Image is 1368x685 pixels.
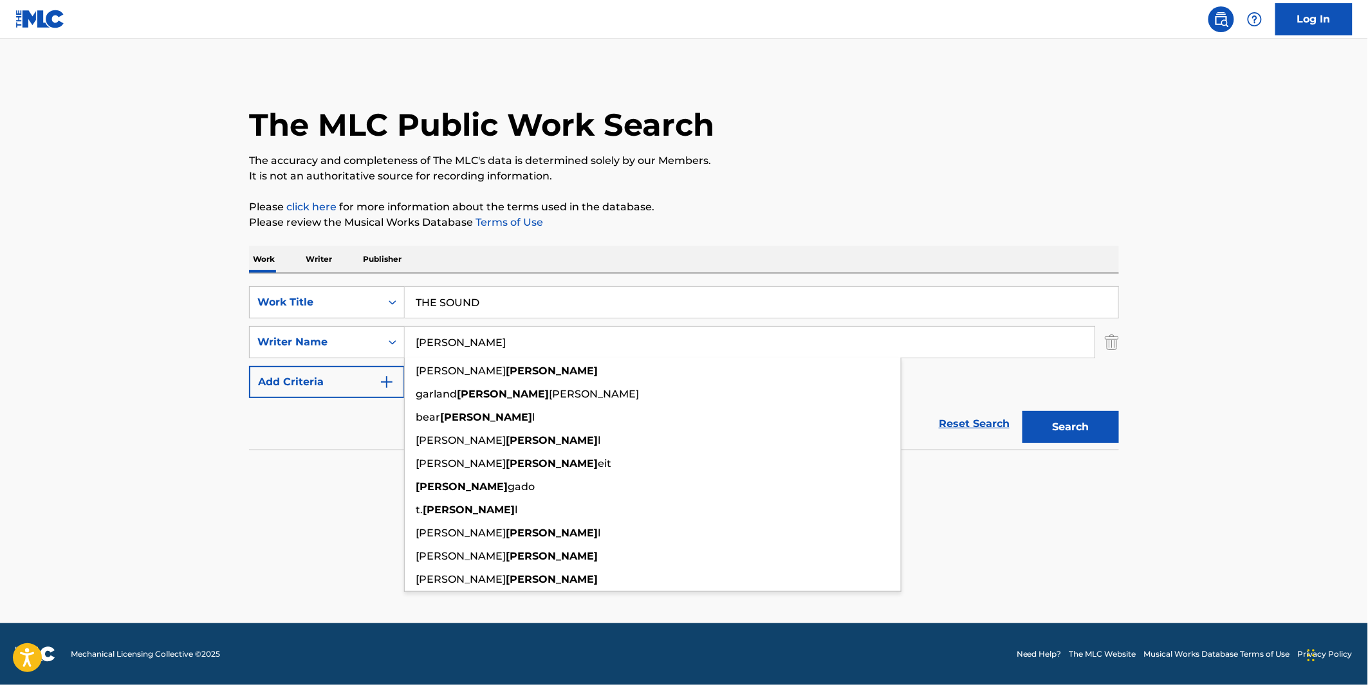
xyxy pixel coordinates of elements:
img: help [1247,12,1262,27]
div: Writer Name [257,334,373,350]
span: l [532,411,535,423]
a: Need Help? [1017,648,1062,660]
p: The accuracy and completeness of The MLC's data is determined solely by our Members. [249,153,1119,169]
span: l [598,527,600,539]
span: t. [416,504,423,516]
span: [PERSON_NAME] [416,434,506,446]
img: Delete Criterion [1105,326,1119,358]
p: Publisher [359,246,405,273]
button: Add Criteria [249,366,405,398]
span: gado [508,480,535,493]
strong: [PERSON_NAME] [416,480,508,493]
strong: [PERSON_NAME] [440,411,532,423]
img: logo [15,646,55,662]
div: Work Title [257,295,373,310]
div: Help [1242,6,1268,32]
img: MLC Logo [15,10,65,28]
strong: [PERSON_NAME] [506,457,598,470]
span: Mechanical Licensing Collective © 2025 [71,648,220,660]
img: 9d2ae6d4665cec9f34b9.svg [379,374,394,390]
span: [PERSON_NAME] [416,550,506,562]
span: l [515,504,517,516]
p: Please review the Musical Works Database [249,215,1119,230]
strong: [PERSON_NAME] [423,504,515,516]
strong: [PERSON_NAME] [506,527,598,539]
p: Work [249,246,279,273]
a: Log In [1275,3,1353,35]
a: The MLC Website [1069,648,1136,660]
a: Privacy Policy [1298,648,1353,660]
span: garland [416,388,457,400]
span: [PERSON_NAME] [416,527,506,539]
span: bear [416,411,440,423]
span: [PERSON_NAME] [416,365,506,377]
img: search [1214,12,1229,27]
strong: [PERSON_NAME] [506,573,598,585]
a: Terms of Use [473,216,543,228]
p: It is not an authoritative source for recording information. [249,169,1119,184]
a: Reset Search [932,410,1016,438]
span: [PERSON_NAME] [549,388,639,400]
span: [PERSON_NAME] [416,457,506,470]
h1: The MLC Public Work Search [249,105,714,144]
form: Search Form [249,286,1119,450]
div: Drag [1308,636,1315,675]
span: l [598,434,600,446]
span: eit [598,457,611,470]
p: Writer [302,246,336,273]
strong: [PERSON_NAME] [506,365,598,377]
span: [PERSON_NAME] [416,573,506,585]
p: Please for more information about the terms used in the database. [249,199,1119,215]
strong: [PERSON_NAME] [506,550,598,562]
strong: [PERSON_NAME] [506,434,598,446]
a: Public Search [1208,6,1234,32]
strong: [PERSON_NAME] [457,388,549,400]
a: Musical Works Database Terms of Use [1144,648,1290,660]
a: click here [286,201,337,213]
iframe: Chat Widget [1304,623,1368,685]
button: Search [1022,411,1119,443]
